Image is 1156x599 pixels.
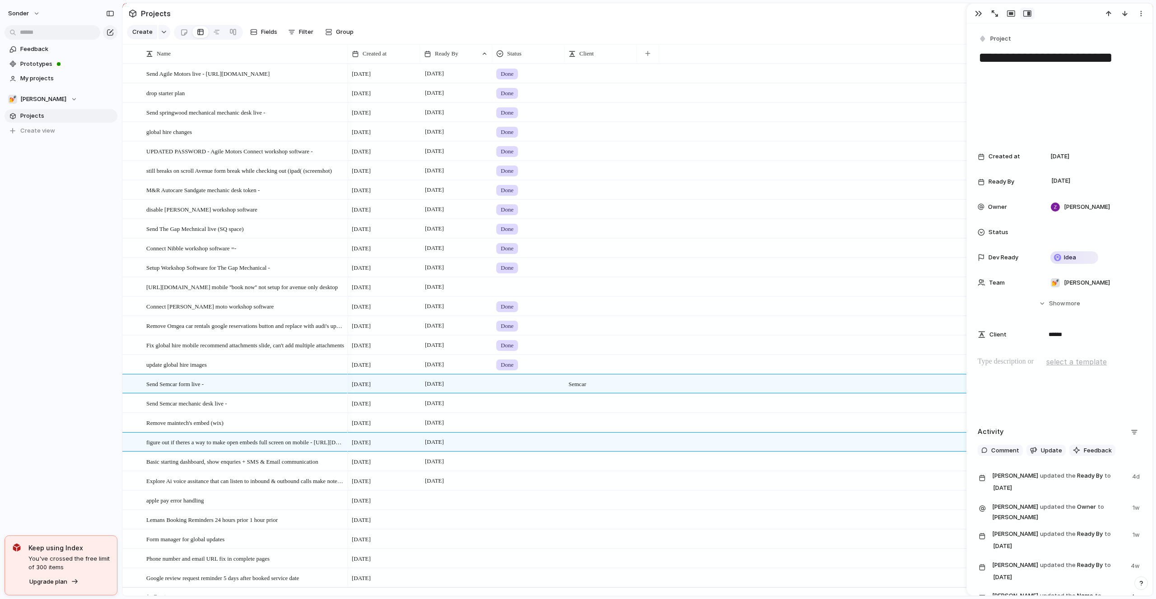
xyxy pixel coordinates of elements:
button: Group [321,25,358,39]
span: [DATE] [423,378,446,389]
span: 4w [1131,560,1142,571]
span: Client [579,49,594,58]
span: Send Semcar mechanic desk live - [146,398,227,408]
span: 1w [1133,529,1142,539]
span: [DATE] [423,301,446,312]
button: Feedback [1069,445,1115,456]
span: [DATE] [423,456,446,467]
span: [DATE] [352,380,371,389]
span: [DATE] [352,89,371,98]
span: Idea [1064,253,1076,262]
span: to [1105,530,1111,539]
span: 1w [1133,502,1142,512]
span: [DATE] [352,341,371,350]
span: to [1105,471,1111,480]
span: [DATE] [352,69,371,78]
span: Send The Gap Mechnical live (SQ space) [146,223,244,234]
span: Done [501,147,513,156]
span: Done [501,302,513,311]
span: updated the [1040,561,1076,570]
span: more [1066,299,1080,308]
div: 💅 [8,95,17,104]
span: Send Semcar form live - [146,378,204,389]
span: [PERSON_NAME] [992,561,1038,570]
span: [DATE] [352,457,371,466]
span: Done [501,360,513,369]
span: [DATE] [991,541,1015,552]
span: Connect Nibble workshop software =- [146,243,236,253]
span: Show [1049,299,1065,308]
button: Upgrade plan [27,576,81,588]
span: Create [132,28,153,37]
span: select a template [1046,356,1107,367]
span: Done [501,263,513,272]
span: [DATE] [423,417,446,428]
span: Done [501,205,513,214]
span: [DATE] [352,496,371,505]
span: [DATE] [423,281,446,292]
span: [PERSON_NAME] [992,513,1038,522]
span: [DATE] [423,320,446,331]
span: [DATE] [352,399,371,408]
h2: Activity [978,427,1004,437]
span: Project [990,34,1011,43]
span: updated the [1040,502,1076,511]
span: [DATE] [423,165,446,176]
span: Created at [363,49,387,58]
button: Create view [5,124,117,138]
span: Ready By [992,529,1127,553]
span: [DATE] [423,475,446,486]
span: [DATE] [352,574,371,583]
span: Team [989,278,1005,287]
span: Google review request reminder 5 days after booked service date [146,572,299,583]
span: [DATE] [352,147,371,156]
span: Status [988,228,1008,237]
span: [DATE] [423,262,446,273]
span: [DATE] [352,516,371,525]
span: [DATE] [352,244,371,253]
span: Feedback [1084,446,1112,455]
span: [DATE] [352,554,371,563]
span: Name [157,49,171,58]
span: Done [501,186,513,195]
span: [PERSON_NAME] [1064,278,1110,287]
span: [DATE] [352,166,371,175]
button: sonder [4,6,45,21]
span: [DATE] [352,535,371,544]
span: You've crossed the free limit of 300 items [28,554,110,572]
span: Group [336,28,354,37]
span: [DATE] [991,483,1015,493]
span: Owner [992,502,1127,522]
span: [DATE] [352,205,371,214]
span: Created at [988,152,1020,161]
span: Ready By [988,177,1014,186]
span: M&R Autocare Sandgate mechanic desk token - [146,184,260,195]
span: [DATE] [423,146,446,157]
button: Update [1026,445,1066,456]
span: [DATE] [423,88,446,98]
span: 4d [1132,470,1142,481]
span: [PERSON_NAME] [992,471,1038,480]
span: Explore Ai voice assitance that can listen to inbound & outbound calls make notes and add to aven... [146,475,345,486]
span: Feedback [20,45,114,54]
span: [DATE] [423,359,446,370]
span: Remove maintech's embed (wix) [146,417,224,428]
span: [DATE] [352,225,371,234]
button: Project [977,32,1014,46]
span: Projects [139,5,172,22]
span: drop starter plan [146,88,185,98]
span: Form manager for global updates [146,534,224,544]
span: [DATE] [352,322,371,331]
span: updated the [1040,530,1076,539]
span: global hire changes [146,126,192,137]
span: Send Agile Motors live - [URL][DOMAIN_NAME] [146,68,270,78]
span: Done [501,89,513,98]
span: [DATE] [1050,152,1069,161]
span: Ready By [992,470,1127,494]
span: [PERSON_NAME] [992,502,1038,511]
span: Done [501,166,513,175]
span: sonder [8,9,29,18]
span: Projects [20,111,114,120]
span: Done [501,128,513,137]
span: Upgrade plan [29,577,67,586]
